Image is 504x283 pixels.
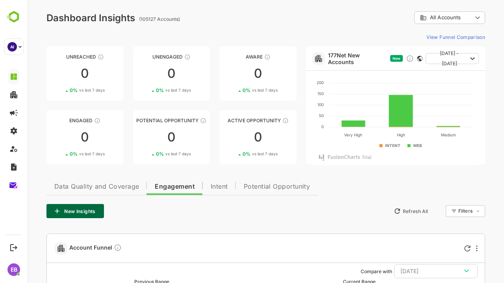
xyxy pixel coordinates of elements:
text: High [369,132,378,138]
button: Logout [8,242,19,253]
span: Intent [183,184,200,190]
span: vs last 7 days [138,151,163,157]
div: Potential Opportunity [106,118,183,123]
div: These accounts have not shown enough engagement and need nurturing [157,54,163,60]
a: Potential OpportunityThese accounts are MQAs and can be passed on to Inside Sales00%vs last 7 days [106,110,183,164]
div: 0 [106,131,183,143]
span: [DATE] - [DATE] [404,48,439,69]
span: Data Quality and Coverage [27,184,111,190]
div: Aware [192,54,269,60]
button: [DATE] [367,264,450,278]
button: View Funnel Comparison [396,31,458,43]
div: AI [7,42,17,51]
div: 0 % [42,87,77,93]
div: These accounts have just entered the buying cycle and need further nurturing [237,54,243,60]
div: Filters [431,208,445,214]
div: 0 % [42,151,77,157]
div: This card does not support filter and segments [389,56,395,61]
div: More [448,245,450,252]
div: Refresh [437,245,443,252]
span: Account Funnel [42,244,94,253]
text: 100 [290,102,296,107]
span: New [365,56,373,61]
div: 0 % [215,151,250,157]
div: These accounts have not been engaged with for a defined time period [70,54,76,60]
div: 0 % [215,87,250,93]
div: 0 % [128,87,163,93]
div: Unengaged [106,54,183,60]
a: UnreachedThese accounts have not been engaged with for a defined time period00%vs last 7 days [19,46,96,101]
span: vs last 7 days [52,87,77,93]
div: [DATE] [373,266,444,276]
div: Active Opportunity [192,118,269,123]
div: All Accounts [392,14,445,21]
div: These accounts are MQAs and can be passed on to Inside Sales [172,118,179,124]
span: vs last 7 days [224,151,250,157]
div: These accounts have open opportunities which might be at any of the Sales Stages [255,118,261,124]
ag: Compare with [333,268,365,274]
button: [DATE] - [DATE] [398,53,451,64]
span: Potential Opportunity [216,184,283,190]
div: 0 [192,67,269,80]
span: vs last 7 days [224,87,250,93]
a: UnengagedThese accounts have not shown enough engagement and need nurturing00%vs last 7 days [106,46,183,101]
a: EngagedThese accounts are warm, further nurturing would qualify them to MQAs00%vs last 7 days [19,110,96,164]
text: Very High [317,132,335,138]
ag: (105127 Accounts) [111,16,155,22]
text: 150 [290,91,296,96]
text: 0 [294,124,296,129]
button: Refresh All [363,205,404,217]
div: 0 [19,67,96,80]
div: 0 [106,67,183,80]
text: Medium [413,132,428,137]
a: AwareThese accounts have just entered the buying cycle and need further nurturing00%vs last 7 days [192,46,269,101]
text: 50 [291,113,296,118]
span: vs last 7 days [52,151,77,157]
span: Engagement [127,184,167,190]
div: Filters [430,204,458,218]
span: All Accounts [402,15,433,20]
div: All Accounts [387,10,458,26]
div: EB [7,263,20,276]
div: Engaged [19,118,96,123]
span: vs last 7 days [138,87,163,93]
button: New Insights [19,204,76,218]
div: 0 [19,131,96,143]
div: Discover new ICP-fit accounts showing engagement — via intent surges, anonymous website visits, L... [378,55,386,62]
div: Dashboard Insights [19,12,107,24]
text: 200 [289,80,296,85]
div: These accounts are warm, further nurturing would qualify them to MQAs [67,118,73,124]
a: 177Net New Accounts [300,52,359,65]
img: BambooboxLogoMark.f1c84d78b4c51b1a7b5f700c9845e183.svg [4,9,24,24]
div: Compare Funnel to any previous dates, and click on any plot in the current funnel to view the det... [86,244,94,253]
div: 0 [192,131,269,143]
a: Active OpportunityThese accounts have open opportunities which might be at any of the Sales Stage... [192,110,269,164]
div: Unreached [19,54,96,60]
div: 0 % [128,151,163,157]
